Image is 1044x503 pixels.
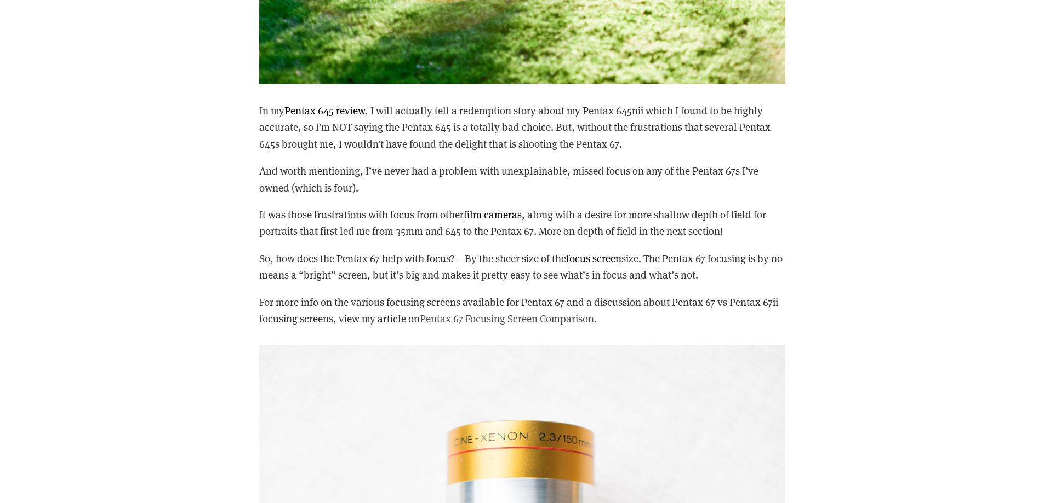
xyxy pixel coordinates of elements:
a: Pentax 67 Focusing Screen Comparison [420,311,594,325]
p: It was those frustrations with focus from other , along with a desire for more shallow depth of f... [259,206,785,240]
p: In my , I will actually tell a redemption story about my Pentax 645nii which I found to be highly... [259,102,785,152]
p: So, how does the Pentax 67 help with focus? —By the sheer size of the size. The Pentax 67 focusin... [259,250,785,284]
p: And worth mentioning, I’ve never had a problem with unexplainable, missed focus on any of the Pen... [259,163,785,196]
a: Pentax 645 review [284,103,365,117]
a: film cameras [464,207,522,221]
p: For more info on the various focusing screens available for Pentax 67 and a discussion about Pent... [259,294,785,327]
a: focus screen [566,251,621,265]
